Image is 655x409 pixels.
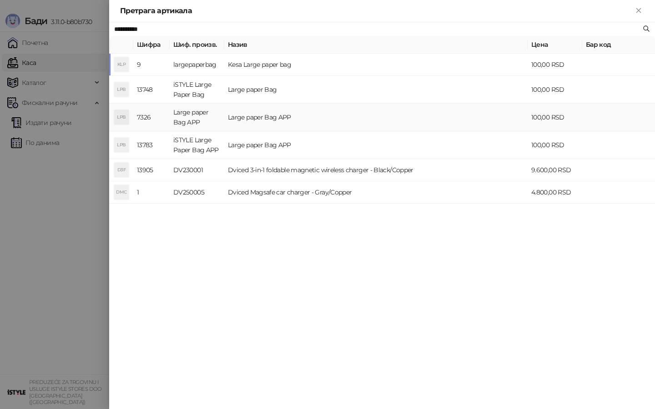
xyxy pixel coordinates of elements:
td: Dviced 3-in-1 foldable magnetic wireless charger - Black/Copper [224,159,528,181]
div: LPB [114,138,129,152]
td: 100,00 RSD [528,131,582,159]
div: KLP [114,57,129,72]
td: 9.600,00 RSD [528,159,582,181]
td: 13748 [133,76,170,104]
div: Претрага артикала [120,5,633,16]
td: iSTYLE Large Paper Bag APP [170,131,224,159]
td: Large paper Bag APP [224,104,528,131]
td: 13783 [133,131,170,159]
td: DV250005 [170,181,224,204]
td: 4.800,00 RSD [528,181,582,204]
div: LPB [114,110,129,125]
td: Large paper Bag APP [170,104,224,131]
td: Kesa Large paper bag [224,54,528,76]
th: Бар код [582,36,655,54]
th: Шифра [133,36,170,54]
div: LPB [114,82,129,97]
td: 100,00 RSD [528,104,582,131]
td: 100,00 RSD [528,76,582,104]
td: DV230001 [170,159,224,181]
th: Цена [528,36,582,54]
td: 13905 [133,159,170,181]
th: Шиф. произв. [170,36,224,54]
td: 100,00 RSD [528,54,582,76]
td: largepaperbag [170,54,224,76]
td: iSTYLE Large Paper Bag [170,76,224,104]
td: Large paper Bag [224,76,528,104]
td: Large paper Bag APP [224,131,528,159]
td: 7326 [133,104,170,131]
td: Dviced Magsafe car charger - Gray/Copper [224,181,528,204]
th: Назив [224,36,528,54]
div: DMC [114,185,129,200]
td: 9 [133,54,170,76]
td: 1 [133,181,170,204]
button: Close [633,5,644,16]
div: D3F [114,163,129,177]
